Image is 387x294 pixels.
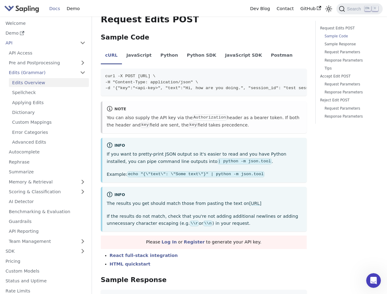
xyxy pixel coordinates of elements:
a: Demo [2,29,89,38]
button: Expand sidebar category 'SDK' [77,247,89,256]
code: | python -m json.tool [218,158,272,164]
a: Welcome [2,19,89,28]
a: Summarize [6,168,89,176]
a: Register [184,239,205,244]
a: Dictionary [9,108,89,117]
div: note [107,106,302,113]
a: Request Parameters [324,106,374,111]
p: You can also supply the API key via the header as a bearer token. If both the header and field ar... [107,114,302,129]
p: If you want to pretty-print JSON output so it's easier to read and you have Python installed, you... [107,151,302,165]
a: React full-stack integration [110,253,178,258]
a: Contact [273,4,297,13]
span: -H "Content-Type: application/json" \ [105,80,198,85]
a: Spellcheck [9,88,89,97]
a: Error Categories [9,128,89,137]
h3: Sample Code [101,33,307,42]
a: Log In [161,239,177,244]
button: Search (Ctrl+K) [336,3,382,14]
h2: Request Edits POST [101,14,307,25]
a: Edits Overview [9,78,89,87]
a: Accept Edit POST [320,73,376,79]
a: API Access [6,48,89,57]
a: AI Detector [6,197,89,206]
code: key [141,122,150,128]
code: Authorization [192,115,226,121]
h3: Sample Response [101,276,307,284]
div: Please or to generate your API key. [101,236,307,249]
a: Response Parameters [324,114,374,119]
a: Docs [46,4,63,13]
a: Rephrase [6,157,89,166]
code: \\r [190,221,199,227]
li: Python SDK [182,47,221,64]
li: JavaScript [122,47,156,64]
a: Sapling.ai [4,4,41,13]
kbd: K [372,6,378,11]
iframe: Intercom live chat [366,273,381,288]
button: Collapse sidebar category 'API' [77,39,89,47]
a: Request Parameters [324,81,374,87]
a: Request Parameters [324,49,374,55]
div: info [107,191,302,199]
li: JavaScript SDK [221,47,267,64]
a: Benchmarking & Evaluation [6,207,89,216]
code: \\n [203,221,212,227]
a: GitHub [297,4,324,13]
a: Team Management [6,237,89,246]
code: echo "{\"text\": \"Some text\"}" | python -m json.tool [127,171,264,177]
li: cURL [101,47,122,64]
p: Example: [107,171,302,178]
a: Advanced Edits [9,138,89,147]
p: If the results do not match, check that you're not adding additional newlines or adding unnecessa... [107,213,302,228]
a: Memory & Retrieval [6,177,89,186]
a: Custom Mappings [9,118,89,127]
a: Request Edits POST [320,25,376,31]
a: Status and Uptime [2,277,89,285]
a: [URL] [249,201,261,206]
span: curl -X POST [URL] \ [105,74,155,78]
li: Postman [267,47,297,64]
a: API Reporting [6,227,89,236]
span: Search [345,6,365,11]
a: Response Parameters [324,89,374,95]
p: The results you get should match those from pasting the text on [107,200,302,207]
img: Sapling.ai [4,4,39,13]
li: Python [156,47,182,64]
a: Applying Edits [9,98,89,107]
a: Guardrails [6,217,89,226]
a: Pre and Postprocessing [6,58,89,67]
a: SDK [2,247,77,256]
a: Dev Blog [247,4,273,13]
button: Switch between dark and light mode (currently light mode) [324,4,333,13]
a: Tips [324,66,374,71]
a: Edits (Grammar) [6,68,89,77]
a: Sample Response [324,41,374,47]
a: Response Parameters [324,58,374,63]
a: Autocomplete [6,148,89,156]
span: -d '{"key":"<api-key>", "text":"Hi, how are you doing.", "session_id": "test session"}' [105,86,324,90]
a: API [2,39,77,47]
a: Pricing [2,257,89,266]
a: Sample Code [324,33,374,39]
code: key [189,122,198,128]
a: Scoring & Classification [6,187,89,196]
div: info [107,142,302,149]
a: Reject Edit POST [320,97,376,103]
a: Custom Models [2,267,89,276]
a: Demo [63,4,83,13]
a: HTML quickstart [110,262,150,266]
